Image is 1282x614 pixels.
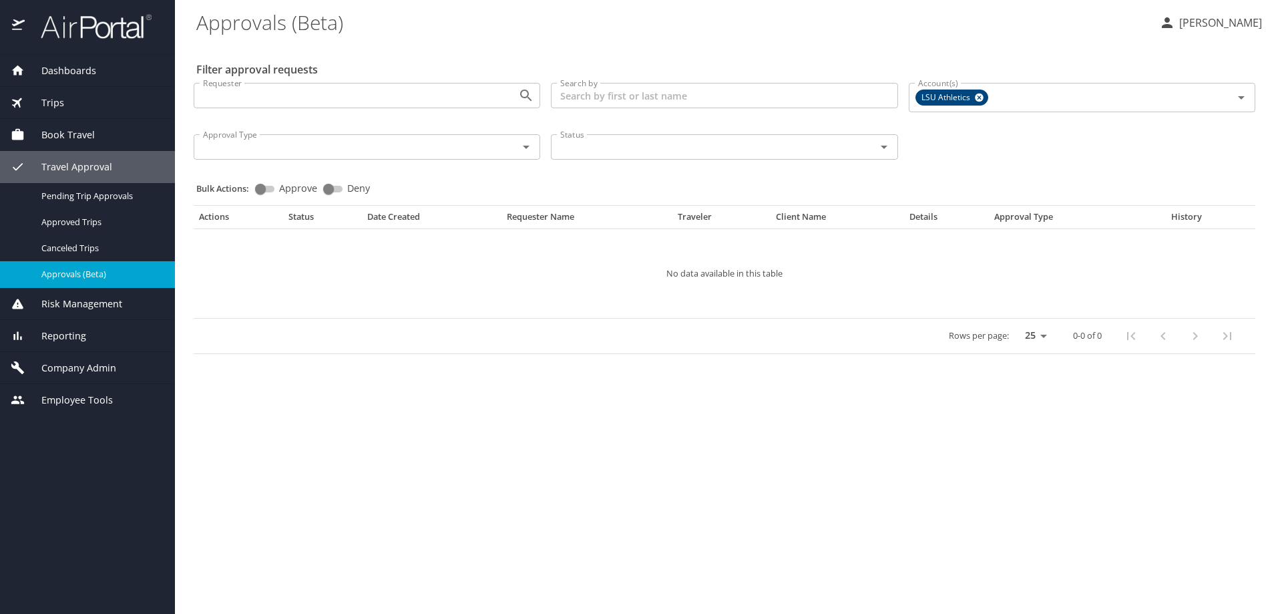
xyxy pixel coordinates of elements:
[915,90,988,106] div: LSU Athletics
[1141,211,1232,228] th: History
[916,91,978,105] span: LSU Athletics
[1175,15,1262,31] p: [PERSON_NAME]
[1073,331,1102,340] p: 0-0 of 0
[196,1,1148,43] h1: Approvals (Beta)
[26,13,152,39] img: airportal-logo.png
[989,211,1141,228] th: Approval Type
[347,184,370,193] span: Deny
[12,13,26,39] img: icon-airportal.png
[283,211,362,228] th: Status
[25,361,116,375] span: Company Admin
[41,268,159,281] span: Approvals (Beta)
[25,63,96,78] span: Dashboards
[517,138,536,156] button: Open
[875,138,893,156] button: Open
[196,59,318,80] h2: Filter approval requests
[279,184,317,193] span: Approve
[25,297,122,311] span: Risk Management
[551,83,897,108] input: Search by first or last name
[25,96,64,110] span: Trips
[25,160,112,174] span: Travel Approval
[1154,11,1267,35] button: [PERSON_NAME]
[196,182,260,194] p: Bulk Actions:
[25,329,86,343] span: Reporting
[771,211,904,228] th: Client Name
[25,393,113,408] span: Employee Tools
[194,211,283,228] th: Actions
[949,331,1009,340] p: Rows per page:
[234,269,1215,278] p: No data available in this table
[672,211,771,228] th: Traveler
[194,211,1255,354] table: Approval table
[517,86,536,105] button: Open
[25,128,95,142] span: Book Travel
[1232,88,1251,107] button: Open
[41,216,159,228] span: Approved Trips
[41,242,159,255] span: Canceled Trips
[41,190,159,202] span: Pending Trip Approvals
[362,211,501,228] th: Date Created
[1014,326,1052,346] select: rows per page
[501,211,673,228] th: Requester Name
[904,211,989,228] th: Details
